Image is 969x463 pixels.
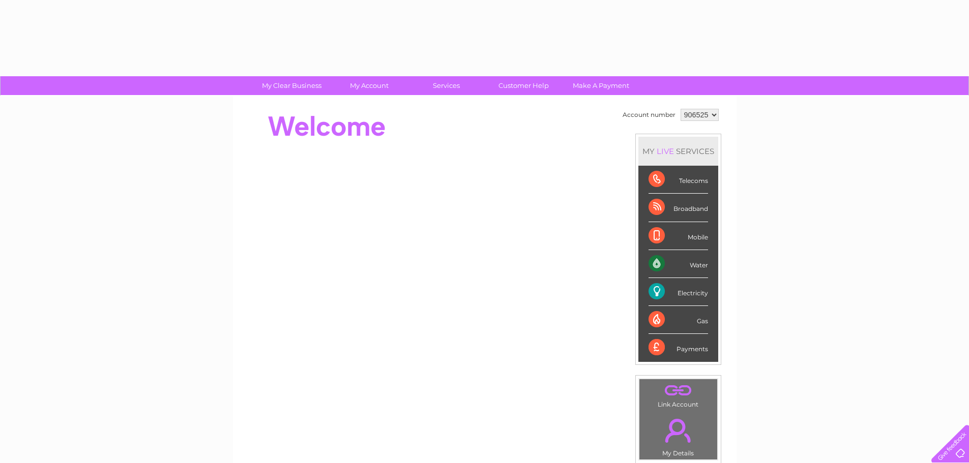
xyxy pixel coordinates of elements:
[655,146,676,156] div: LIVE
[649,166,708,194] div: Telecoms
[642,413,715,448] a: .
[649,222,708,250] div: Mobile
[620,106,678,124] td: Account number
[649,334,708,361] div: Payments
[649,194,708,222] div: Broadband
[642,382,715,399] a: .
[638,137,718,166] div: MY SERVICES
[404,76,488,95] a: Services
[639,379,718,411] td: Link Account
[649,306,708,334] div: Gas
[639,410,718,460] td: My Details
[649,278,708,306] div: Electricity
[250,76,334,95] a: My Clear Business
[327,76,411,95] a: My Account
[649,250,708,278] div: Water
[559,76,643,95] a: Make A Payment
[482,76,566,95] a: Customer Help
